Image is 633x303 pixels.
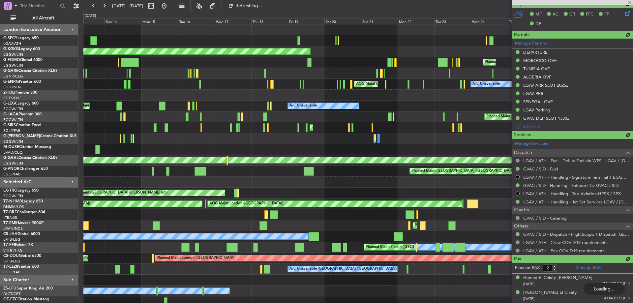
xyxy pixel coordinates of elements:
[20,1,58,11] input: Trip Number
[3,80,41,84] a: G-ENRGPraetor 600
[288,18,324,24] div: Fri 19
[3,243,15,247] span: T7-FFI
[3,243,33,247] a: T7-FFIFalcon 7X
[3,221,16,225] span: T7-EMI
[3,91,14,95] span: 2-TIJL
[3,210,45,214] a: T7-BREChallenger 604
[3,194,23,198] a: EGGW/LTN
[157,253,235,263] div: Planned Maint London ([GEOGRAPHIC_DATA])
[3,156,18,160] span: G-GAAL
[3,161,23,166] a: EGGW/LTN
[485,57,588,67] div: Planned Maint [GEOGRAPHIC_DATA] ([GEOGRAPHIC_DATA])
[3,47,40,51] a: G-KGKGLegacy 600
[486,112,590,122] div: Planned Maint [GEOGRAPHIC_DATA] ([GEOGRAPHIC_DATA])
[3,204,24,209] a: DNMM/LOS
[398,18,434,24] div: Mon 22
[3,47,19,51] span: G-KGKG
[3,91,37,95] a: 2-TIJLPhenom 300
[209,199,283,209] div: AOG Maint London ([GEOGRAPHIC_DATA])
[68,18,105,24] div: Sat 13
[361,18,398,24] div: Sun 21
[235,4,263,8] span: Refreshing...
[472,79,500,89] div: A/C Unavailable
[3,134,76,138] a: G-[PERSON_NAME]Cessna Citation XLS
[3,123,16,127] span: G-SIRS
[415,221,478,230] div: Planned Maint [GEOGRAPHIC_DATA]
[289,101,317,111] div: A/C Unavailable
[3,52,23,57] a: EGGW/LTN
[3,41,21,46] a: LGAV/ATH
[434,18,471,24] div: Tue 23
[105,18,141,24] div: Sun 14
[3,123,41,127] a: G-SIRSCitation Excel
[312,123,420,133] div: Unplanned Maint [GEOGRAPHIC_DATA] ([GEOGRAPHIC_DATA])
[3,112,42,116] a: G-JAGAPhenom 300
[3,270,20,275] a: EGLF/FAB
[3,128,20,133] a: EGLF/FAB
[3,226,23,231] a: LFMN/NCE
[3,80,19,84] span: G-ENRG
[3,172,20,177] a: EGLF/FAB
[3,287,53,290] a: ZS-LFUSuper King Air 200
[3,237,20,242] a: LFPB/LBG
[3,210,17,214] span: T7-BRE
[3,134,40,138] span: G-[PERSON_NAME]
[3,297,17,301] span: OE-FZC
[3,254,19,258] span: CS-DOU
[3,139,23,144] a: EGGW/LTN
[61,188,167,198] div: Unplanned Maint [GEOGRAPHIC_DATA] ([PERSON_NAME] Intl)
[3,102,17,106] span: G-LEGC
[3,69,18,73] span: G-GARE
[141,18,178,24] div: Mon 15
[3,259,20,264] a: LFPB/LBG
[3,63,23,68] a: EGGW/LTN
[3,106,23,111] a: EGGW/LTN
[3,85,21,90] a: EGSS/STN
[3,145,19,149] span: M-OUSE
[3,265,17,269] span: T7-LZZI
[3,189,17,193] span: LX-TRO
[83,253,187,263] div: Planned Maint [GEOGRAPHIC_DATA] ([GEOGRAPHIC_DATA])
[7,13,72,23] button: All Aircraft
[3,150,22,155] a: LFMD/CEQ
[3,96,21,101] a: EGTK/OXF
[17,16,70,20] span: All Aircraft
[215,18,251,24] div: Wed 17
[3,199,43,203] a: T7-N1960Legacy 650
[3,167,19,171] span: G-VNOR
[3,232,17,236] span: CS-JHH
[3,265,39,269] a: T7-LZZIPraetor 600
[3,254,41,258] a: CS-DOUGlobal 6500
[3,69,58,73] a: G-GARECessna Citation XLS+
[289,264,397,274] div: A/C Unavailable [GEOGRAPHIC_DATA] ([GEOGRAPHIC_DATA])
[3,167,48,171] a: G-VNORChallenger 650
[584,283,625,295] div: Loading...
[3,232,40,236] a: CS-JHHGlobal 6000
[324,18,361,24] div: Sat 20
[3,145,51,149] a: M-OUSECitation Mustang
[3,248,23,253] a: VHHH/HKG
[251,18,288,24] div: Thu 18
[112,3,143,9] span: [DATE] - [DATE]
[178,18,215,24] div: Tue 16
[508,18,544,24] div: Thu 25
[225,1,265,11] button: Refreshing...
[3,215,18,220] a: LTBA/ISL
[3,74,23,79] a: EGNR/CEG
[3,58,20,62] span: G-FOMO
[3,102,39,106] a: G-LEGCLegacy 600
[356,79,430,89] div: AOG Maint London ([GEOGRAPHIC_DATA])
[3,291,20,296] a: FACT/CPT
[3,297,49,301] a: OE-FZCCitation Mustang
[366,242,442,252] div: Planned Maint Tianjin ([GEOGRAPHIC_DATA])
[471,18,507,24] div: Wed 24
[3,156,58,160] a: G-GAALCessna Citation XLS+
[3,112,18,116] span: G-JAGA
[85,13,96,19] div: [DATE]
[3,189,39,193] a: LX-TROLegacy 650
[3,221,44,225] a: T7-EMIHawker 900XP
[3,36,39,40] a: G-SPCYLegacy 650
[3,36,17,40] span: G-SPCY
[3,58,43,62] a: G-FOMOGlobal 6000
[411,166,515,176] div: Planned Maint [GEOGRAPHIC_DATA] ([GEOGRAPHIC_DATA])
